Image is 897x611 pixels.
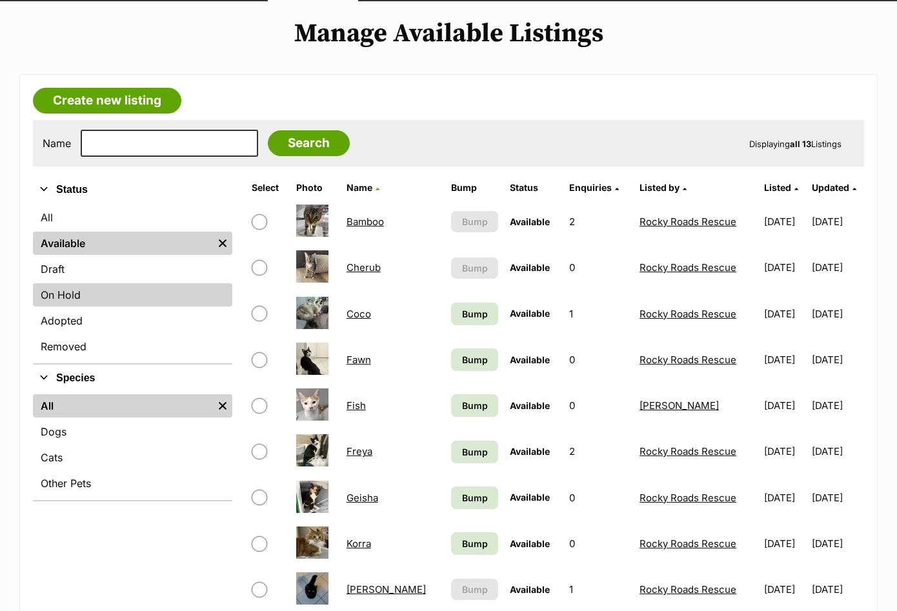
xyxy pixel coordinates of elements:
[812,429,863,474] td: [DATE]
[33,446,232,469] a: Cats
[759,245,810,290] td: [DATE]
[812,337,863,382] td: [DATE]
[462,537,488,550] span: Bump
[564,476,633,520] td: 0
[451,579,499,600] button: Bump
[759,383,810,428] td: [DATE]
[451,303,499,325] a: Bump
[749,139,842,149] span: Displaying Listings
[759,337,810,382] td: [DATE]
[347,308,371,320] a: Coco
[812,292,863,336] td: [DATE]
[213,232,232,255] a: Remove filter
[213,394,232,417] a: Remove filter
[812,521,863,566] td: [DATE]
[33,472,232,495] a: Other Pets
[564,199,633,244] td: 2
[33,88,181,114] a: Create new listing
[564,337,633,382] td: 0
[33,392,232,500] div: Species
[33,335,232,358] a: Removed
[640,492,736,504] a: Rocky Roads Rescue
[347,182,379,193] a: Name
[569,182,619,193] a: Enquiries
[640,261,736,274] a: Rocky Roads Rescue
[347,182,372,193] span: Name
[33,420,232,443] a: Dogs
[640,537,736,550] a: Rocky Roads Rescue
[759,199,810,244] td: [DATE]
[569,182,612,193] span: translation missing: en.admin.listings.index.attributes.enquiries
[564,383,633,428] td: 0
[462,307,488,321] span: Bump
[33,370,232,386] button: Species
[640,399,719,412] a: [PERSON_NAME]
[510,216,550,227] span: Available
[33,206,232,229] a: All
[510,400,550,411] span: Available
[640,445,736,457] a: Rocky Roads Rescue
[510,354,550,365] span: Available
[33,181,232,198] button: Status
[291,177,340,198] th: Photo
[451,486,499,509] a: Bump
[347,583,426,596] a: [PERSON_NAME]
[33,394,213,417] a: All
[33,309,232,332] a: Adopted
[640,583,736,596] a: Rocky Roads Rescue
[347,354,371,366] a: Fawn
[33,232,213,255] a: Available
[43,137,71,149] label: Name
[451,211,499,232] button: Bump
[640,354,736,366] a: Rocky Roads Rescue
[462,583,488,596] span: Bump
[759,429,810,474] td: [DATE]
[510,308,550,319] span: Available
[347,215,384,228] a: Bamboo
[451,348,499,371] a: Bump
[759,292,810,336] td: [DATE]
[462,353,488,366] span: Bump
[759,476,810,520] td: [DATE]
[268,130,350,156] input: Search
[510,538,550,549] span: Available
[347,537,371,550] a: Korra
[812,182,856,193] a: Updated
[764,182,791,193] span: Listed
[640,215,736,228] a: Rocky Roads Rescue
[462,399,488,412] span: Bump
[33,283,232,306] a: On Hold
[640,182,687,193] a: Listed by
[764,182,798,193] a: Listed
[510,446,550,457] span: Available
[759,521,810,566] td: [DATE]
[462,261,488,275] span: Bump
[347,399,366,412] a: Fish
[451,257,499,279] button: Bump
[33,257,232,281] a: Draft
[451,441,499,463] a: Bump
[505,177,563,198] th: Status
[347,492,378,504] a: Geisha
[451,532,499,555] a: Bump
[564,292,633,336] td: 1
[33,203,232,363] div: Status
[812,383,863,428] td: [DATE]
[462,491,488,505] span: Bump
[446,177,504,198] th: Bump
[347,261,381,274] a: Cherub
[510,584,550,595] span: Available
[347,445,372,457] a: Freya
[812,476,863,520] td: [DATE]
[640,308,736,320] a: Rocky Roads Rescue
[812,199,863,244] td: [DATE]
[812,245,863,290] td: [DATE]
[247,177,290,198] th: Select
[564,429,633,474] td: 2
[564,521,633,566] td: 0
[564,245,633,290] td: 0
[640,182,680,193] span: Listed by
[451,394,499,417] a: Bump
[510,492,550,503] span: Available
[812,182,849,193] span: Updated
